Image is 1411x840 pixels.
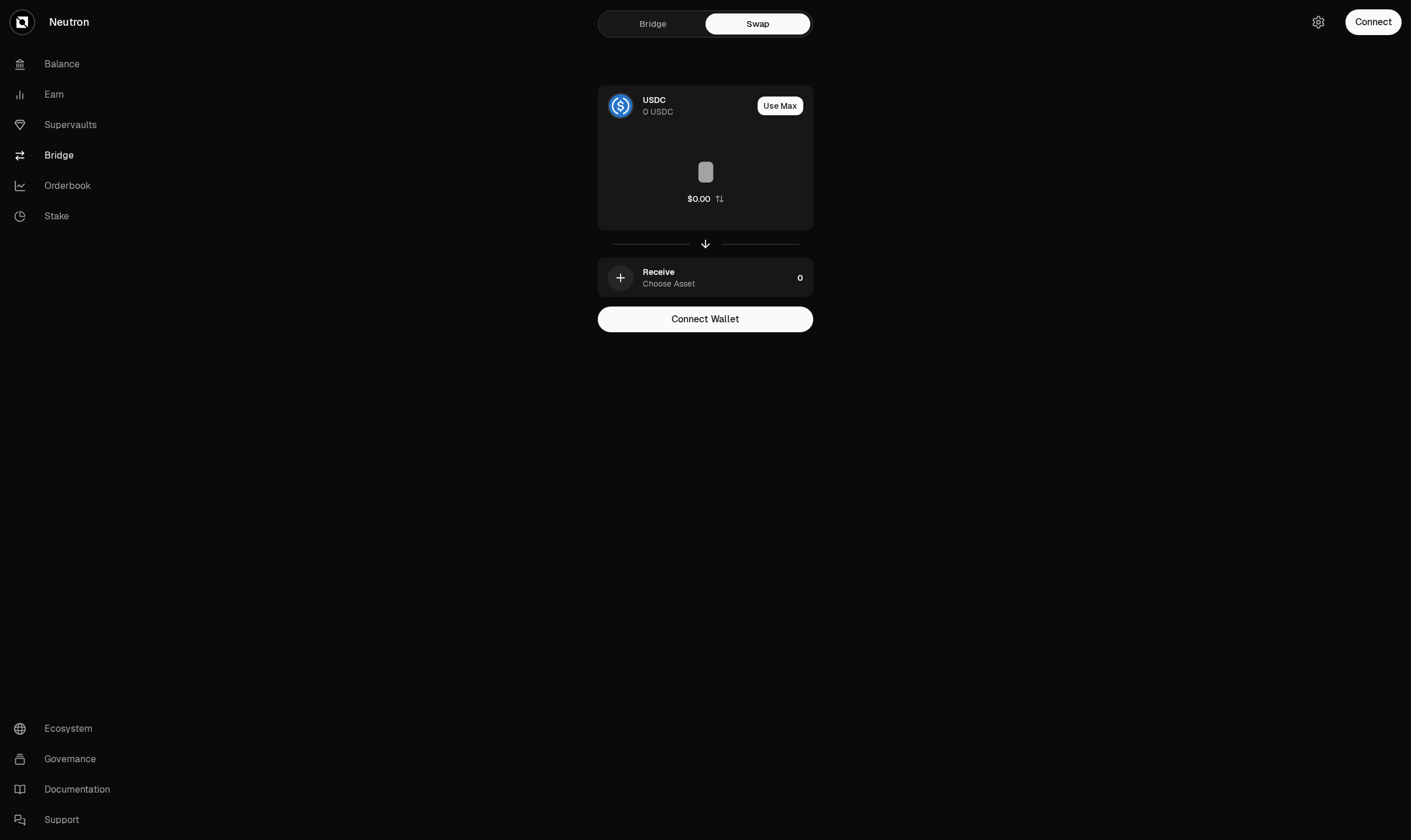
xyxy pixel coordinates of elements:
div: Choose Asset [643,278,695,290]
div: Receive [643,266,674,278]
a: Stake [5,201,126,232]
a: Orderbook [5,171,126,201]
div: $0.00 [687,193,710,205]
button: $0.00 [687,193,724,205]
a: Swap [705,13,810,35]
img: USDC Logo [609,94,632,118]
a: Documentation [5,774,126,805]
a: Support [5,805,126,835]
div: USDC [643,94,666,106]
a: Bridge [5,140,126,171]
div: ReceiveChoose Asset [598,258,793,298]
div: 0 [797,258,813,298]
a: Governance [5,744,126,774]
a: Ecosystem [5,714,126,744]
div: USDC LogoUSDC0 USDC [598,86,753,126]
button: ReceiveChoose Asset0 [598,258,813,298]
a: Earn [5,80,126,110]
button: Use Max [758,97,803,115]
button: Connect Wallet [598,307,813,332]
a: Supervaults [5,110,126,140]
div: 0 USDC [643,106,673,118]
a: Balance [5,49,126,80]
button: Connect [1345,9,1402,35]
a: Bridge [601,13,705,35]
